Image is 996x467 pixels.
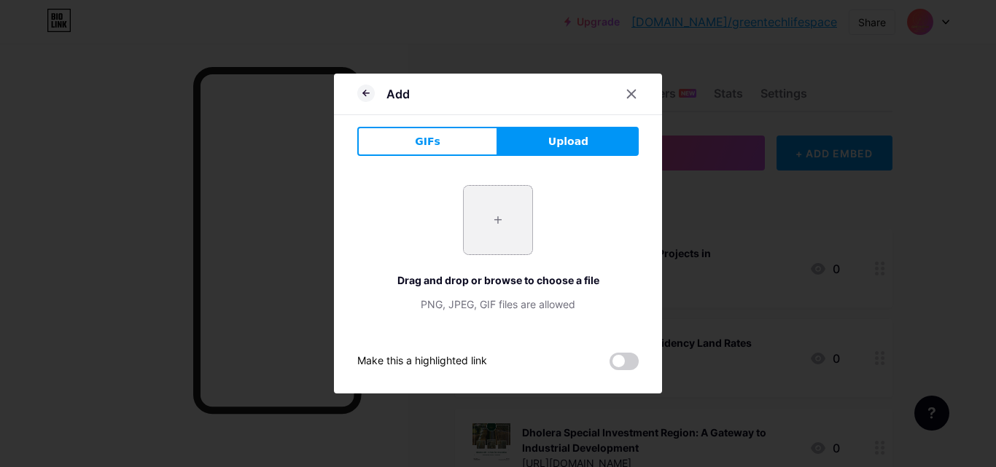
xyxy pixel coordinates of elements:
div: PNG, JPEG, GIF files are allowed [357,297,639,312]
div: Make this a highlighted link [357,353,487,370]
div: Add [386,85,410,103]
div: Drag and drop or browse to choose a file [357,272,639,288]
button: Upload [498,127,639,156]
span: Upload [548,134,588,149]
button: GIFs [357,127,498,156]
span: GIFs [415,134,440,149]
